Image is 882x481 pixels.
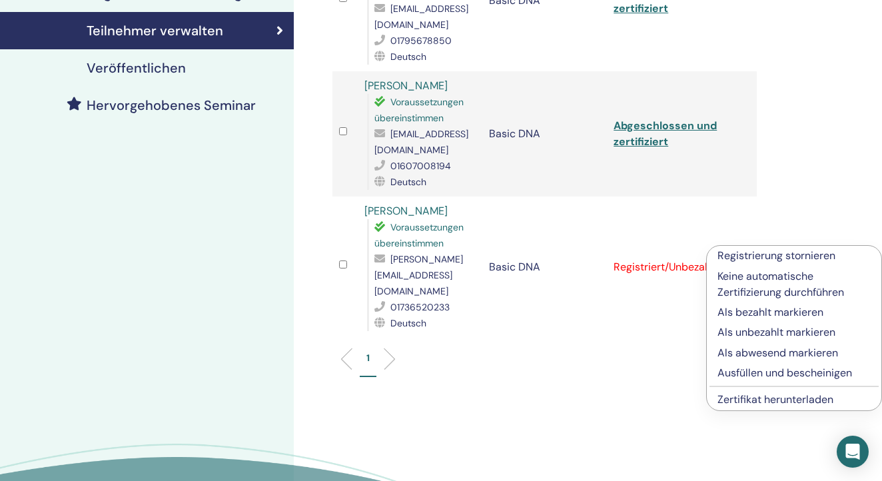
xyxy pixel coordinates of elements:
h4: Teilnehmer verwalten [87,23,223,39]
h4: Veröffentlichen [87,60,186,76]
span: [PERSON_NAME][EMAIL_ADDRESS][DOMAIN_NAME] [374,253,463,297]
a: [PERSON_NAME] [364,79,448,93]
span: [EMAIL_ADDRESS][DOMAIN_NAME] [374,3,468,31]
a: Zertifikat herunterladen [717,392,833,406]
h4: Hervorgehobenes Seminar [87,97,256,113]
span: Voraussetzungen übereinstimmen [374,221,464,249]
span: 01795678850 [390,35,452,47]
span: [EMAIL_ADDRESS][DOMAIN_NAME] [374,128,468,156]
p: 1 [366,351,370,365]
p: Als bezahlt markieren [717,304,871,320]
div: Open Intercom Messenger [837,436,869,468]
p: Keine automatische Zertifizierung durchführen [717,268,871,300]
span: Deutsch [390,317,426,329]
p: Ausfüllen und bescheinigen [717,365,871,381]
span: 01736520233 [390,301,450,313]
p: Als abwesend markieren [717,345,871,361]
p: Als unbezahlt markieren [717,324,871,340]
td: Basic DNA [482,197,607,338]
p: Registrierung stornieren [717,248,871,264]
a: [PERSON_NAME] [364,204,448,218]
span: Deutsch [390,51,426,63]
a: Abgeschlossen und zertifiziert [614,119,717,149]
span: Voraussetzungen übereinstimmen [374,96,464,124]
span: 01607008194 [390,160,451,172]
span: Deutsch [390,176,426,188]
td: Basic DNA [482,71,607,197]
